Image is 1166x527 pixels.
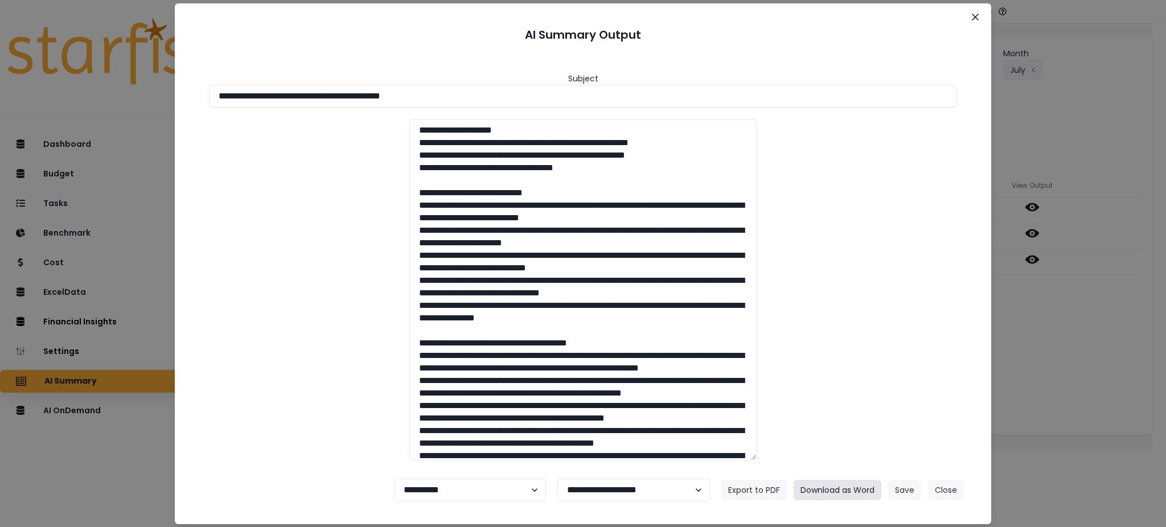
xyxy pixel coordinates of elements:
header: Subject [568,73,598,85]
button: Download as Word [794,480,881,500]
button: Export to PDF [721,480,787,500]
button: Close [928,480,964,500]
header: AI Summary Output [188,17,978,52]
button: Close [966,8,984,26]
button: Save [888,480,921,500]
